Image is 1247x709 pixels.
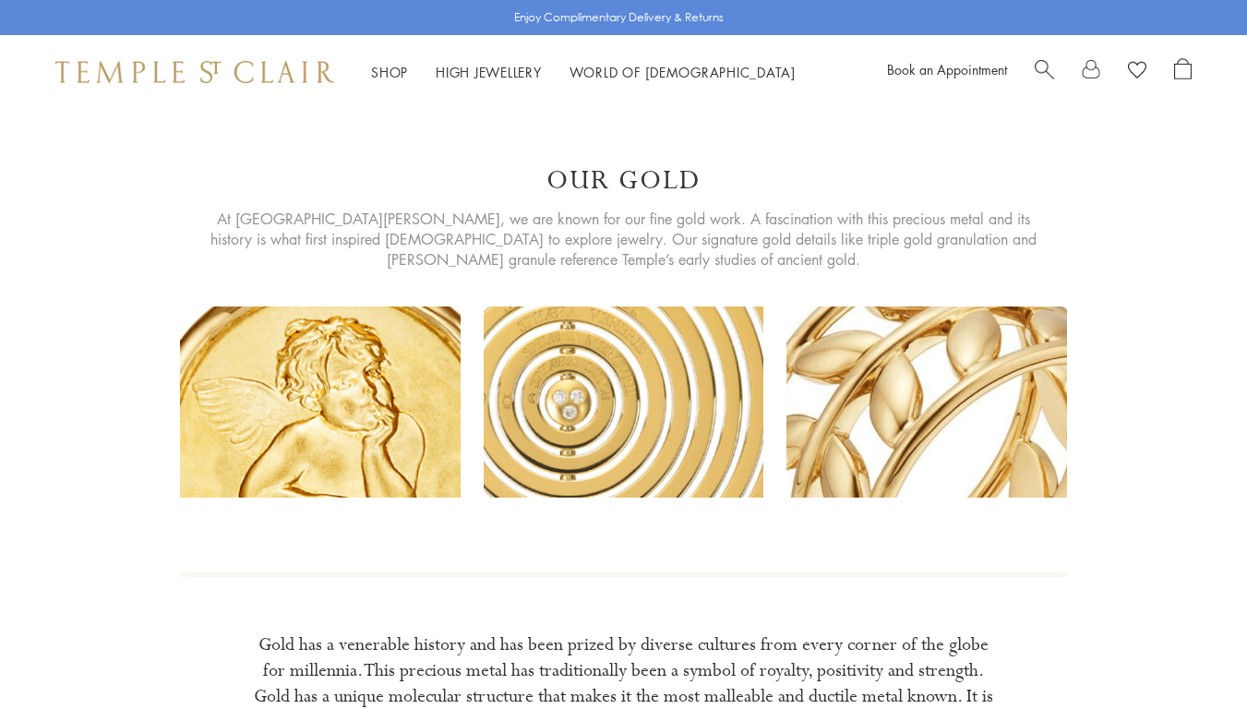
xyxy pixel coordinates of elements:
[371,61,796,84] nav: Main navigation
[484,306,764,498] img: our-gold2_628x.png
[210,209,1037,270] span: At [GEOGRAPHIC_DATA][PERSON_NAME], we are known for our fine gold work. A fascination with this p...
[1035,58,1054,86] a: Search
[514,8,724,27] p: Enjoy Complimentary Delivery & Returns
[1174,58,1192,86] a: Open Shopping Bag
[887,60,1007,78] a: Book an Appointment
[180,306,461,498] img: our-gold1_628x.png
[1128,58,1146,86] a: View Wishlist
[570,63,796,81] a: World of [DEMOGRAPHIC_DATA]World of [DEMOGRAPHIC_DATA]
[55,61,334,83] img: Temple St. Clair
[786,306,1067,498] img: our-gold3_900x.png
[371,63,408,81] a: ShopShop
[436,63,542,81] a: High JewelleryHigh Jewellery
[546,164,701,198] h1: Our Gold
